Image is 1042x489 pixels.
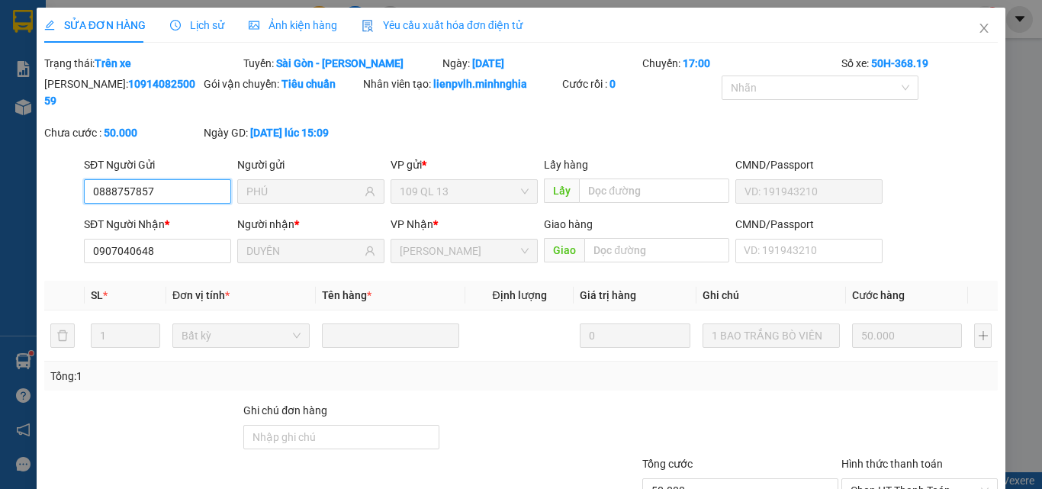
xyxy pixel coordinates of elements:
[7,7,83,83] img: logo.jpg
[242,55,441,72] div: Tuyến:
[237,156,384,173] div: Người gửi
[492,289,546,301] span: Định lượng
[170,20,181,31] span: clock-circle
[441,55,640,72] div: Ngày:
[544,218,593,230] span: Giao hàng
[95,57,131,69] b: Trên xe
[978,22,990,34] span: close
[249,19,337,31] span: Ảnh kiện hàng
[250,127,329,139] b: [DATE] lúc 15:09
[963,8,1005,50] button: Close
[204,76,360,92] div: Gói vận chuyển:
[204,124,360,141] div: Ngày GD:
[170,19,224,31] span: Lịch sử
[735,216,883,233] div: CMND/Passport
[50,323,75,348] button: delete
[683,57,710,69] b: 17:00
[696,281,846,310] th: Ghi chú
[580,323,690,348] input: 0
[584,238,729,262] input: Dọc đường
[281,78,336,90] b: Tiêu chuẩn
[44,76,201,109] div: [PERSON_NAME]:
[840,55,999,72] div: Số xe:
[852,323,962,348] input: 0
[400,180,529,203] span: 109 QL 13
[735,156,883,173] div: CMND/Passport
[104,127,137,139] b: 50.000
[400,240,529,262] span: VP Phan Rí
[544,238,584,262] span: Giao
[88,10,216,29] b: [PERSON_NAME]
[50,368,404,384] div: Tổng: 1
[237,216,384,233] div: Người nhận
[246,243,362,259] input: Tên người nhận
[609,78,616,90] b: 0
[580,289,636,301] span: Giá trị hàng
[433,78,527,90] b: lienpvlh.minhnghia
[391,218,433,230] span: VP Nhận
[362,19,523,31] span: Yêu cầu xuất hóa đơn điện tử
[7,34,291,53] li: 01 [PERSON_NAME]
[641,55,840,72] div: Chuyến:
[841,458,943,470] label: Hình thức thanh toán
[88,37,100,49] span: environment
[544,179,579,203] span: Lấy
[472,57,504,69] b: [DATE]
[88,56,100,68] span: phone
[249,20,259,31] span: picture
[365,186,375,197] span: user
[84,216,231,233] div: SĐT Người Nhận
[974,323,992,348] button: plus
[246,183,362,200] input: Tên người gửi
[322,323,459,348] input: VD: Bàn, Ghế
[182,324,301,347] span: Bất kỳ
[642,458,693,470] span: Tổng cước
[44,19,146,31] span: SỬA ĐƠN HÀNG
[363,76,559,92] div: Nhân viên tạo:
[276,57,404,69] b: Sài Gòn - [PERSON_NAME]
[91,289,103,301] span: SL
[43,55,242,72] div: Trạng thái:
[365,246,375,256] span: user
[544,159,588,171] span: Lấy hàng
[84,156,231,173] div: SĐT Người Gửi
[391,156,538,173] div: VP gửi
[7,53,291,72] li: 02523854854
[703,323,840,348] input: Ghi Chú
[172,289,230,301] span: Đơn vị tính
[871,57,928,69] b: 50H-368.19
[7,95,221,121] b: GỬI : [PERSON_NAME]
[362,20,374,32] img: icon
[579,179,729,203] input: Dọc đường
[243,404,327,417] label: Ghi chú đơn hàng
[44,20,55,31] span: edit
[735,179,883,204] input: VD: 191943210
[243,425,439,449] input: Ghi chú đơn hàng
[562,76,719,92] div: Cước rồi :
[322,289,371,301] span: Tên hàng
[852,289,905,301] span: Cước hàng
[44,124,201,141] div: Chưa cước :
